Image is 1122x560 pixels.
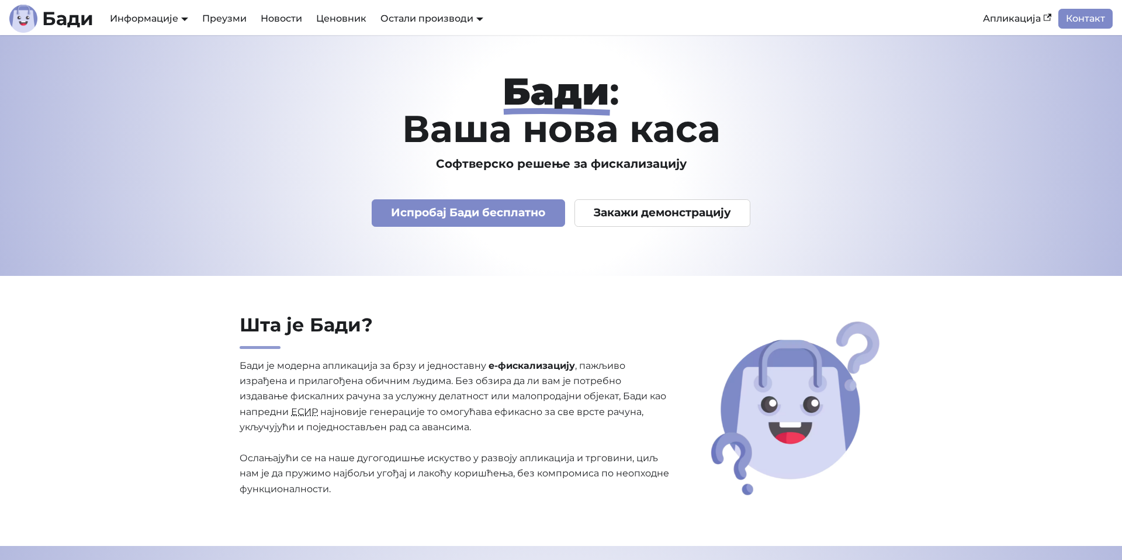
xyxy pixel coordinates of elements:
[372,199,565,227] a: Испробај Бади бесплатно
[185,157,937,171] h3: Софтверско решење за фискализацију
[1058,9,1113,29] a: Контакт
[254,9,309,29] a: Новости
[110,13,188,24] a: Информације
[9,5,37,33] img: Лого
[309,9,373,29] a: Ценовник
[42,9,93,28] b: Бади
[503,68,610,114] strong: Бади
[195,9,254,29] a: Преузми
[185,72,937,147] h1: : Ваша нова каса
[240,358,671,497] p: Бади је модерна апликација за брзу и једноставну , пажљиво израђена и прилагођена обичним људима....
[574,199,751,227] a: Закажи демонстрацију
[976,9,1058,29] a: Апликација
[9,5,93,33] a: ЛогоБади
[707,317,884,499] img: Шта је Бади?
[240,313,671,349] h2: Шта је Бади?
[291,406,318,417] abbr: Електронски систем за издавање рачуна
[489,360,575,371] strong: е-фискализацију
[380,13,483,24] a: Остали производи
